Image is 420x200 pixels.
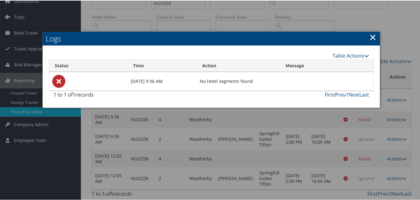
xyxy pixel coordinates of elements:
th: Message: activate to sort column ascending [280,59,373,71]
td: [DATE] 9:36 AM [128,71,196,90]
th: Time: activate to sort column ascending [128,59,196,71]
a: Next [348,91,359,98]
div: 1 to 1 of records [54,90,125,101]
span: 1 [72,91,75,98]
h2: Logs [43,31,380,45]
a: 1 [346,91,348,98]
a: Close [369,30,376,43]
th: Status: activate to sort column ascending [49,59,128,71]
td: No Hotel segments found [197,71,280,90]
a: Table Actions [333,52,369,59]
a: Last [359,91,369,98]
a: Prev [335,91,346,98]
a: First [325,91,335,98]
th: Action: activate to sort column ascending [197,59,280,71]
